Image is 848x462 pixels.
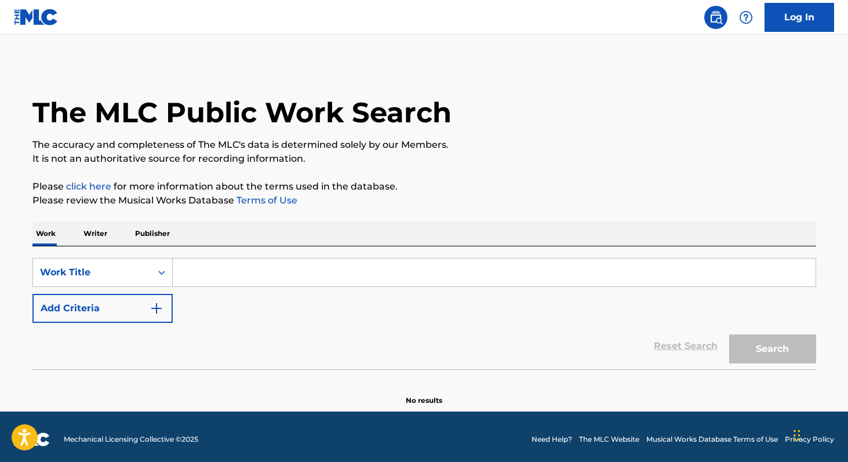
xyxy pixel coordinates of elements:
p: Writer [80,221,111,246]
div: Widget de chat [790,406,848,462]
div: Help [734,6,758,29]
h1: The MLC Public Work Search [32,95,452,130]
a: The MLC Website [579,434,639,445]
a: click here [66,181,111,192]
button: Add Criteria [32,294,173,323]
p: Please review the Musical Works Database [32,194,816,208]
p: Publisher [132,221,173,246]
img: 9d2ae6d4665cec9f34b9.svg [150,301,163,315]
div: Work Title [40,265,144,279]
img: help [739,10,753,24]
img: MLC Logo [14,9,59,26]
form: Search Form [32,258,816,369]
a: Privacy Policy [785,434,834,445]
a: Public Search [704,6,727,29]
a: Need Help? [532,434,572,445]
a: Log In [765,3,834,32]
iframe: Chat Widget [790,406,848,462]
p: It is not an authoritative source for recording information. [32,152,816,166]
span: Mechanical Licensing Collective © 2025 [64,434,198,445]
a: Musical Works Database Terms of Use [646,434,778,445]
a: Terms of Use [234,195,297,206]
p: No results [406,381,442,406]
p: Please for more information about the terms used in the database. [32,180,816,194]
p: Work [32,221,59,246]
img: search [709,10,723,24]
p: The accuracy and completeness of The MLC's data is determined solely by our Members. [32,138,816,152]
div: Arrastar [794,418,800,453]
